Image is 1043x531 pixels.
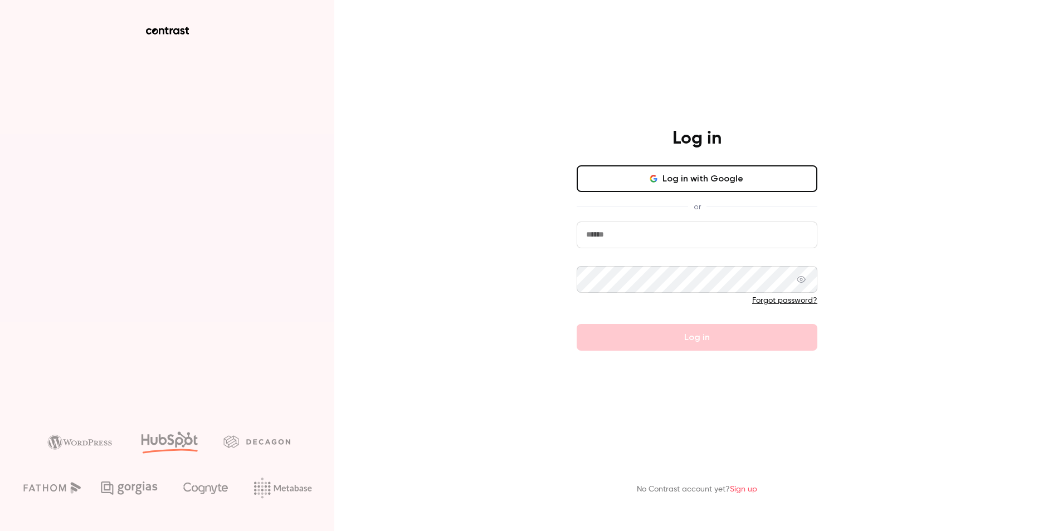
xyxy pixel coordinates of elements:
a: Forgot password? [752,297,817,304]
h4: Log in [672,127,722,150]
a: Sign up [730,485,757,493]
span: or [688,201,706,213]
img: decagon [223,435,290,448]
button: Log in with Google [577,165,817,192]
p: No Contrast account yet? [637,484,757,495]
